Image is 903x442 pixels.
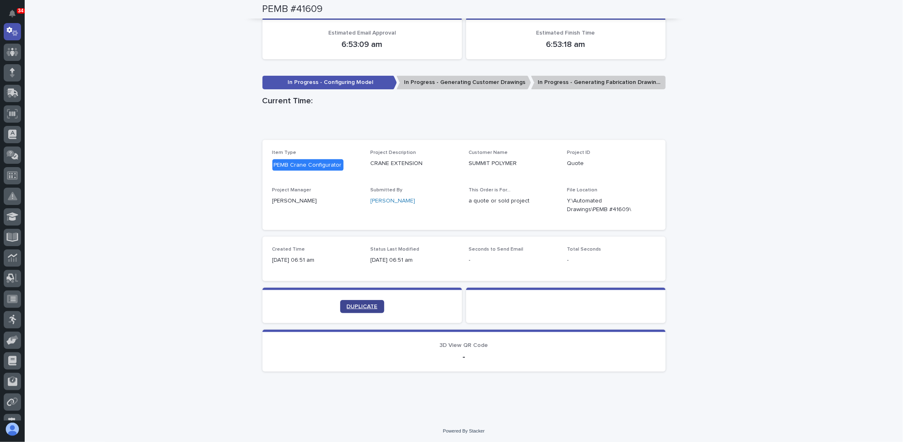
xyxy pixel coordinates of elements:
[531,76,666,89] p: In Progress - Generating Fabrication Drawings
[272,150,297,155] span: Item Type
[440,342,488,348] span: 3D View QR Code
[469,256,557,265] p: -
[272,247,305,252] span: Created Time
[262,109,666,140] iframe: Current Time:
[567,188,598,193] span: File Location
[567,247,601,252] span: Total Seconds
[469,197,557,205] p: a quote or sold project
[262,96,666,106] h1: Current Time:
[10,10,21,23] div: Notifications34
[567,197,636,214] : Y:\Automated Drawings\PEMB #41609\
[469,159,557,168] p: SUMMIT POLYMER
[371,150,416,155] span: Project Description
[469,247,524,252] span: Seconds to Send Email
[340,300,384,313] a: DUPLICATE
[397,76,531,89] p: In Progress - Generating Customer Drawings
[272,256,361,265] p: [DATE] 06:51 am
[371,188,403,193] span: Submitted By
[476,40,656,49] p: 6:53:18 am
[443,428,485,433] a: Powered By Stacker
[272,197,361,205] p: [PERSON_NAME]
[567,256,656,265] p: -
[262,3,323,15] h2: PEMB #41609
[262,76,397,89] p: In Progress - Configuring Model
[567,159,656,168] p: Quote
[469,188,511,193] span: This Order is For...
[371,256,459,265] p: [DATE] 06:51 am
[536,30,595,36] span: Estimated Finish Time
[328,30,396,36] span: Estimated Email Approval
[272,188,311,193] span: Project Manager
[371,247,420,252] span: Status Last Modified
[272,40,452,49] p: 6:53:09 am
[4,5,21,22] button: Notifications
[469,150,508,155] span: Customer Name
[371,197,416,205] a: [PERSON_NAME]
[272,159,344,171] div: PEMB Crane Configurator
[272,352,656,362] p: -
[567,150,591,155] span: Project ID
[4,421,21,438] button: users-avatar
[371,159,459,168] p: CRANE EXTENSION
[347,304,378,309] span: DUPLICATE
[18,8,23,14] p: 34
